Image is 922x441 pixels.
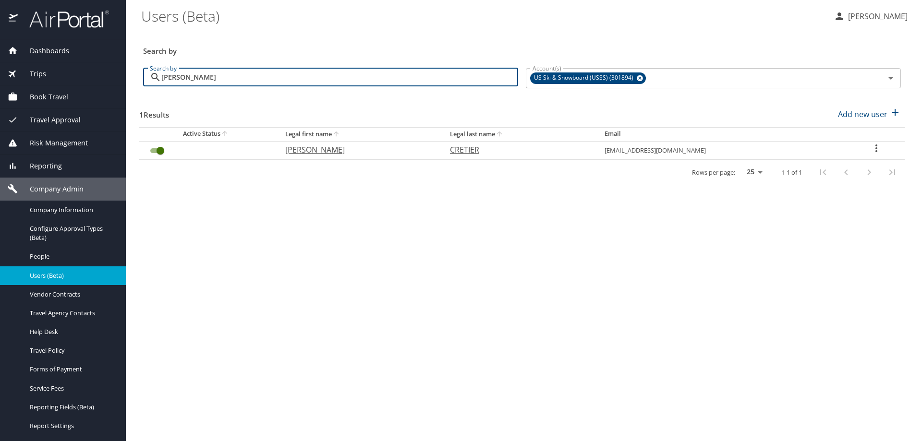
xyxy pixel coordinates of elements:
[18,184,84,194] span: Company Admin
[9,10,19,28] img: icon-airportal.png
[781,169,802,176] p: 1-1 of 1
[143,40,901,57] h3: Search by
[30,290,114,299] span: Vendor Contracts
[30,384,114,393] span: Service Fees
[30,205,114,215] span: Company Information
[18,92,68,102] span: Book Travel
[739,165,766,179] select: rows per page
[30,403,114,412] span: Reporting Fields (Beta)
[442,127,597,141] th: Legal last name
[692,169,735,176] p: Rows per page:
[141,1,826,31] h1: Users (Beta)
[220,130,230,139] button: sort
[495,130,505,139] button: sort
[30,271,114,280] span: Users (Beta)
[838,108,887,120] p: Add new user
[278,127,442,141] th: Legal first name
[30,252,114,261] span: People
[30,421,114,430] span: Report Settings
[830,8,911,25] button: [PERSON_NAME]
[139,127,905,185] table: User Search Table
[18,161,62,171] span: Reporting
[30,224,114,242] span: Configure Approval Types (Beta)
[332,130,341,139] button: sort
[161,68,518,86] input: Search by name or email
[845,11,908,22] p: [PERSON_NAME]
[139,127,278,141] th: Active Status
[18,69,46,79] span: Trips
[450,144,585,155] p: CRETIER
[139,104,169,120] h3: 1 Results
[18,46,69,56] span: Dashboards
[30,327,114,336] span: Help Desk
[19,10,109,28] img: airportal-logo.png
[30,309,114,318] span: Travel Agency Contacts
[530,72,646,84] div: US Ski & Snowboard (USSS) (301894)
[18,138,88,148] span: Risk Management
[30,365,114,374] span: Forms of Payment
[285,144,431,155] p: [PERSON_NAME]
[834,104,905,125] button: Add new user
[18,115,81,125] span: Travel Approval
[884,72,898,85] button: Open
[597,141,849,159] td: [EMAIL_ADDRESS][DOMAIN_NAME]
[30,346,114,355] span: Travel Policy
[530,73,639,83] span: US Ski & Snowboard (USSS) (301894)
[597,127,849,141] th: Email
